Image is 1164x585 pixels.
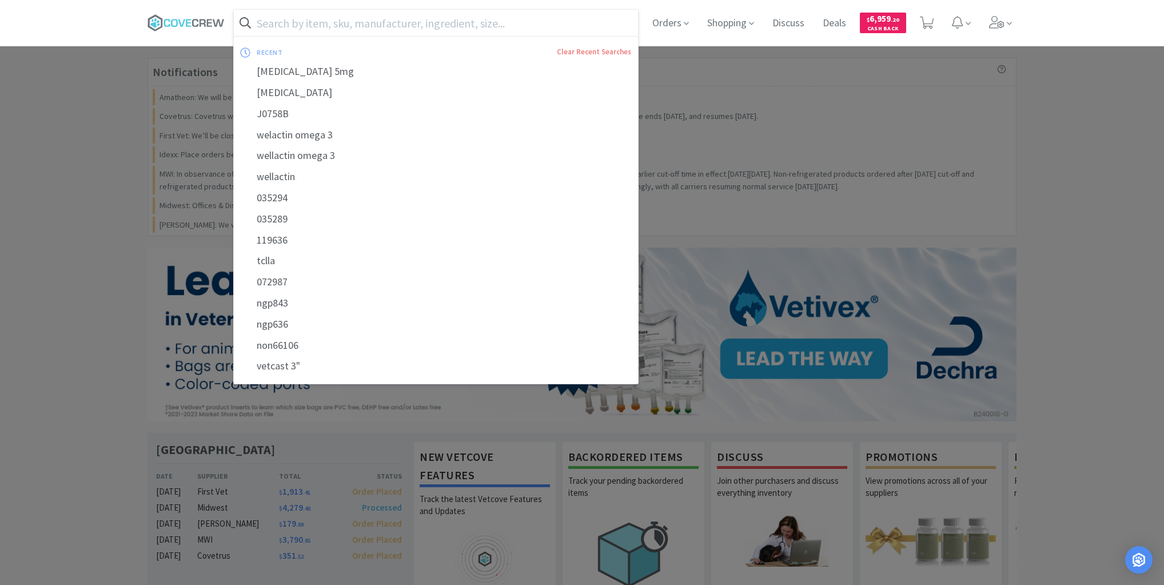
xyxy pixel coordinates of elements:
div: 072987 [234,272,638,293]
div: 035294 [234,188,638,209]
div: wellactin omega 3 [234,145,638,166]
span: 6,959 [867,13,899,24]
div: [MEDICAL_DATA] [234,82,638,104]
div: [MEDICAL_DATA] 5mg [234,61,638,82]
span: Cash Back [867,26,899,33]
a: $6,959.20Cash Back [860,7,906,38]
div: ngp636 [234,314,638,335]
div: J0758B [234,104,638,125]
div: 119636 [234,230,638,251]
a: Deals [818,18,851,29]
span: $ [867,16,870,23]
div: welactin omega 3 [234,125,638,146]
div: wellactin [234,166,638,188]
input: Search by item, sku, manufacturer, ingredient, size... [234,10,638,36]
div: Open Intercom Messenger [1125,546,1153,574]
div: ngp843 [234,293,638,314]
a: Clear Recent Searches [557,47,631,57]
div: non66106 [234,335,638,356]
div: vetcast 3" [234,356,638,377]
div: tclla [234,250,638,272]
span: . 20 [891,16,899,23]
a: Discuss [768,18,809,29]
div: 035289 [234,209,638,230]
div: recent [257,43,420,61]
